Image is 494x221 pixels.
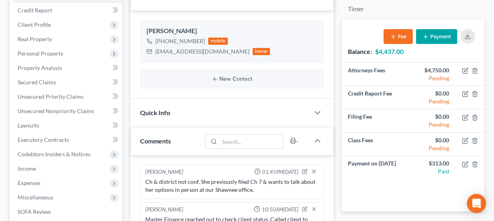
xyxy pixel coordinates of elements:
[18,7,52,14] span: Credit Report
[18,136,69,143] span: Executory Contracts
[419,98,449,106] div: Pending
[341,63,413,86] td: Attorneys Fees
[11,3,122,18] a: Credit Report
[140,137,171,145] span: Comments
[341,109,413,132] td: Filing Fee
[18,21,51,28] span: Client Profile
[11,133,122,147] a: Executory Contracts
[419,167,449,175] div: Paid
[147,76,318,82] button: New Contact
[220,135,283,148] input: Search...
[18,64,62,71] span: Property Analysis
[11,118,122,133] a: Lawsuits
[253,48,270,55] div: home
[18,165,36,172] span: Income
[341,133,413,156] td: Class Fees
[419,113,449,121] div: $0.00
[341,1,370,17] a: Timer
[140,109,170,116] span: Quick Info
[155,48,249,56] div: [EMAIL_ADDRESS][DOMAIN_NAME]
[11,61,122,75] a: Property Analysis
[262,206,299,213] span: 10:50AM[DATE]
[419,66,449,74] div: $4,750.00
[416,29,457,44] button: Payment
[419,159,449,167] div: $313.00
[18,151,90,157] span: Codebtors Insiders & Notices
[18,50,63,57] span: Personal Property
[145,178,319,194] div: Ch & district not conf. She previously filed Ch 7 & wants to talk about her options in person at ...
[147,26,318,36] div: [PERSON_NAME]
[18,194,53,201] span: Miscellaneous
[419,90,449,98] div: $0.00
[419,144,449,152] div: Pending
[208,38,228,45] div: mobile
[11,75,122,90] a: Secured Claims
[145,168,183,176] div: [PERSON_NAME]
[11,205,122,219] a: SOFA Review
[11,90,122,104] a: Unsecured Priority Claims
[341,156,413,179] td: Payment on [DATE]
[18,93,84,100] span: Unsecured Priority Claims
[145,206,183,214] div: [PERSON_NAME]
[11,104,122,118] a: Unsecured Nonpriority Claims
[384,29,413,44] button: Fee
[419,136,449,144] div: $0.00
[18,179,40,186] span: Expenses
[419,121,449,129] div: Pending
[375,48,404,55] strong: $4,437.00
[18,36,52,42] span: Real Property
[262,168,299,176] span: 01:45PM[DATE]
[341,86,413,109] td: Credit Report Fee
[18,108,94,114] span: Unsecured Nonpriority Claims
[18,122,39,129] span: Lawsuits
[155,37,205,45] div: [PHONE_NUMBER]
[18,79,56,86] span: Secured Claims
[348,48,372,55] strong: Balance:
[18,208,51,215] span: SOFA Review
[419,74,449,82] div: Pending
[467,194,486,213] div: Open Intercom Messenger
